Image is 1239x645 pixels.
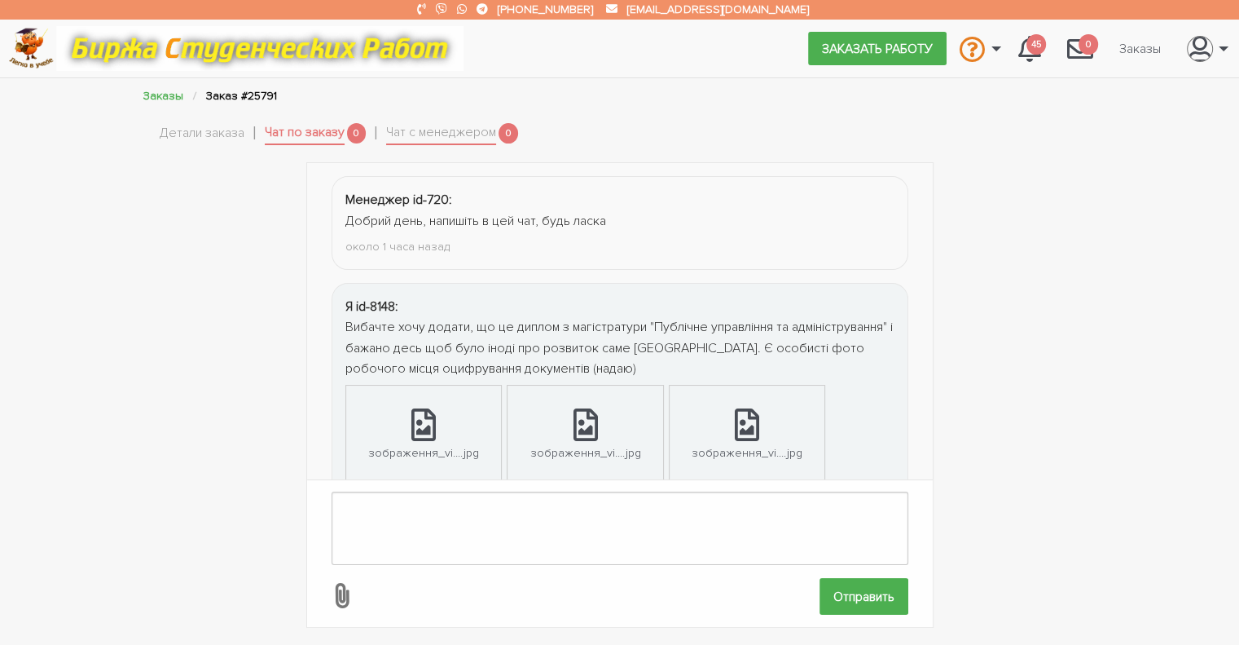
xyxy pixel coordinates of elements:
div: зображення_vi....jpg [368,444,479,462]
a: Заказать работу [808,32,947,64]
a: зображення_vi....jpg [670,386,824,484]
a: 0 [1054,26,1106,70]
a: зображення_vi....jpg [346,386,501,484]
a: зображення_vi....jpg [507,386,662,484]
div: Добрий день, напишіть в цей чат, будь ласка [345,211,894,232]
a: [PHONE_NUMBER] [498,2,593,16]
img: logo-c4363faeb99b52c628a42810ed6dfb4293a56d4e4775eb116515dfe7f33672af.png [9,28,54,69]
div: зображення_vi....jpg [529,444,640,462]
a: Заказы [1106,33,1174,64]
a: Чат по заказу [265,122,345,145]
li: Заказ #25791 [206,86,277,105]
a: 45 [1005,26,1054,70]
span: 45 [1026,34,1046,55]
a: Заказы [143,89,183,103]
div: зображення_vi....jpg [692,444,802,462]
span: 0 [1079,34,1098,55]
strong: Менеджер id-720: [345,192,452,208]
span: 0 [499,123,518,144]
a: Детали заказа [160,123,244,144]
a: Чат с менеджером [386,122,496,145]
div: Вибачте хочу додати, що це диплом з магістратури "Публічне управління та адміністрування" і бажан... [345,317,894,380]
span: 0 [347,123,367,144]
strong: Я id-8148: [345,298,398,315]
div: около 1 часа назад [345,237,894,256]
img: motto-12e01f5a76059d5f6a28199ef077b1f78e012cfde436ab5cf1d4517935686d32.gif [56,26,464,71]
a: [EMAIL_ADDRESS][DOMAIN_NAME] [627,2,808,16]
input: Отправить [819,578,908,615]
